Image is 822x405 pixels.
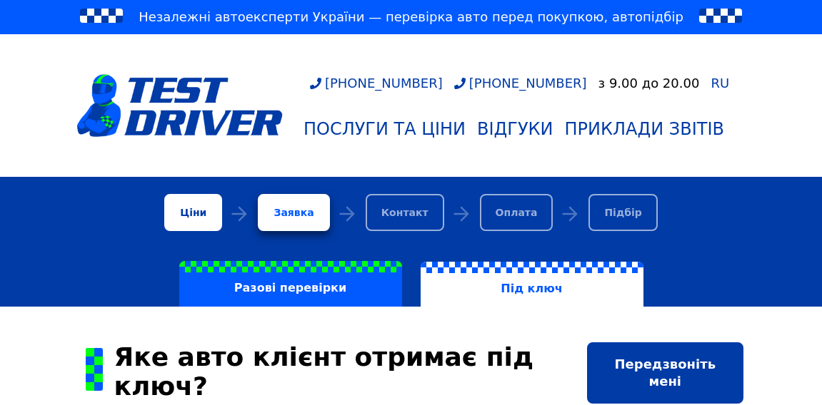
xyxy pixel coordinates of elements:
div: Контакт [366,194,444,231]
a: Заявка [258,194,329,231]
span: RU [711,76,729,91]
img: logotype@3x [77,74,283,137]
div: Яке авто клієнт отримає під ключ? [86,342,570,401]
label: Разові перевірки [179,261,402,307]
div: Ціни [164,194,222,231]
a: Послуги та Ціни [298,113,471,145]
div: Послуги та Ціни [304,119,466,139]
div: Оплата [480,194,553,231]
a: Разові перевірки [170,261,411,307]
a: Відгуки [471,113,559,145]
label: Під ключ [421,262,643,307]
div: Приклади звітів [565,119,724,139]
a: Передзвоніть мені [587,342,744,404]
a: Приклади звітів [559,113,730,145]
a: [PHONE_NUMBER] [454,76,587,91]
div: з 9.00 до 20.00 [598,76,700,91]
div: Відгуки [477,119,553,139]
a: RU [711,77,729,90]
div: Підбір [588,194,657,231]
a: [PHONE_NUMBER] [310,76,443,91]
span: Незалежні автоексперти України — перевірка авто перед покупкою, автопідбір [139,9,683,26]
a: logotype@3x [77,40,283,171]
